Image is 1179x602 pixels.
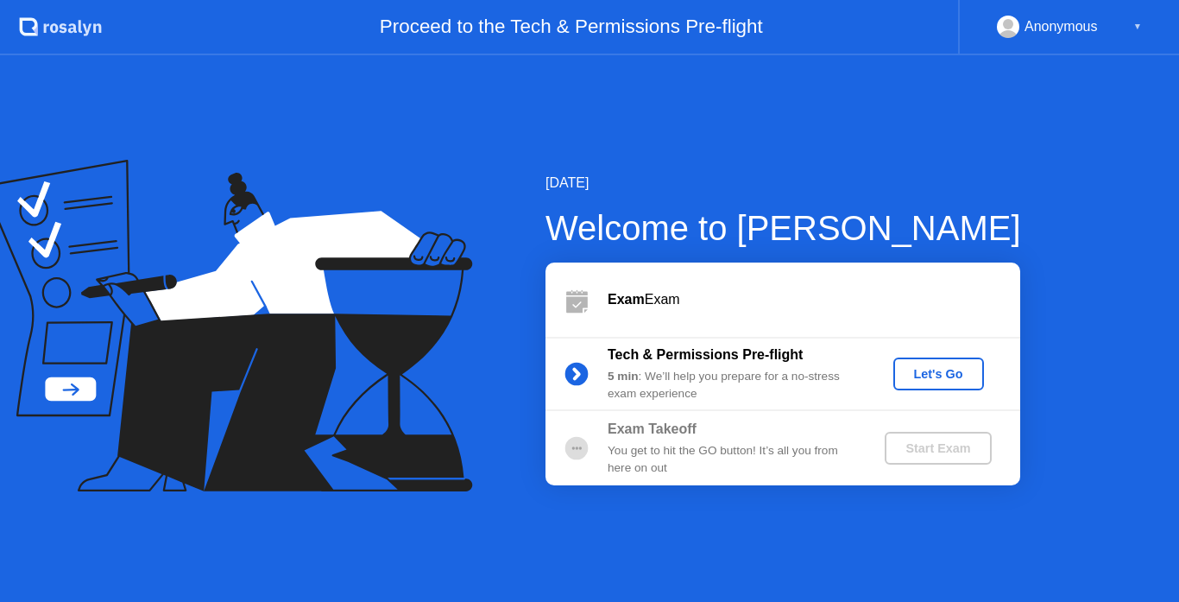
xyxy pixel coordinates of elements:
[608,289,1020,310] div: Exam
[1025,16,1098,38] div: Anonymous
[608,368,856,403] div: : We’ll help you prepare for a no-stress exam experience
[545,202,1021,254] div: Welcome to [PERSON_NAME]
[608,292,645,307] b: Exam
[892,441,984,455] div: Start Exam
[608,442,856,478] div: You get to hit the GO button! It’s all you from here on out
[608,370,639,383] b: 5 min
[1133,16,1142,38] div: ▼
[545,173,1021,193] div: [DATE]
[893,358,984,390] button: Let's Go
[900,367,977,381] div: Let's Go
[885,432,991,465] button: Start Exam
[608,347,803,362] b: Tech & Permissions Pre-flight
[608,421,697,436] b: Exam Takeoff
